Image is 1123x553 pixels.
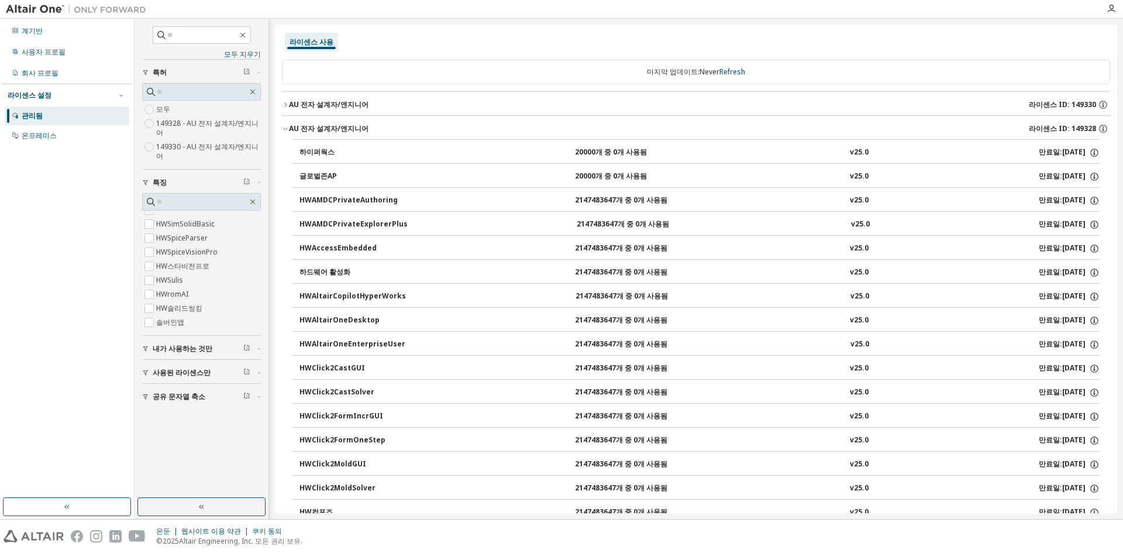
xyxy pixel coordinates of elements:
[1039,507,1062,517] font: 만료일:
[850,339,869,349] font: v25.0
[299,363,365,373] font: HWClick2CastGUI
[1039,411,1062,421] font: 만료일:
[299,452,1100,478] button: HWClick2MoldGUI2147483647개 중 0개 사용됨v25.0만료일:[DATE]
[299,339,405,349] font: HWAltairOneEnterpriseUser
[156,275,183,285] font: HWSulis
[22,47,66,57] font: 사용자 프로필
[129,530,146,542] img: youtube.svg
[850,411,869,421] font: v25.0
[1062,171,1086,181] font: [DATE]
[1039,459,1062,469] font: 만료일:
[299,219,408,229] font: HWAMDCPrivateExplorerPlus
[243,178,250,187] span: 필터 지우기
[719,67,745,77] font: Refresh
[299,387,374,397] font: HWClick2CastSolver
[850,363,869,373] font: v25.0
[299,411,383,421] font: HWClick2FormIncrGUI
[299,332,1100,358] button: HWAltairOneEnterpriseUser2147483647개 중 0개 사용됨v25.0만료일:[DATE]
[575,507,667,517] font: 2147483647개 중 0개 사용됨
[252,526,282,536] font: 쿠키 동의
[850,267,869,277] font: v25.0
[1062,387,1086,397] font: [DATE]
[1062,291,1086,301] font: [DATE]
[851,219,870,229] font: v25.0
[299,315,380,325] font: HWAltairOneDesktop
[1062,315,1086,325] font: [DATE]
[156,536,163,546] font: ©
[109,530,122,542] img: linkedin.svg
[299,500,1100,525] button: HW컴포즈2147483647개 중 0개 사용됨v25.0만료일:[DATE]
[299,243,377,253] font: HWAccessEmbedded
[577,219,669,229] font: 2147483647개 중 0개 사용됨
[575,147,647,157] font: 20000개 중 0개 사용됨
[299,195,398,205] font: HWAMDCPrivateAuthoring
[850,195,869,205] font: v25.0
[850,459,869,469] font: v25.0
[142,170,261,195] button: 특징
[299,284,1100,310] button: HWAltairCopilotHyperWorks2147483647개 중 0개 사용됨v25.0만료일:[DATE]
[1039,315,1062,325] font: 만료일:
[1062,195,1086,205] font: [DATE]
[299,171,337,181] font: 글로벌존AP
[90,530,102,542] img: instagram.svg
[575,483,667,493] font: 2147483647개 중 0개 사용됨
[156,303,202,313] font: HW솔리드씽킹
[282,116,1110,142] button: AU 전자 설계자/엔지니어라이센스 ID: 149328
[142,336,261,362] button: 내가 사용하는 것만
[575,339,667,349] font: 2147483647개 중 0개 사용됨
[700,67,719,77] font: Never
[1039,363,1062,373] font: 만료일:
[22,130,57,140] font: 온프레미스
[850,387,869,397] font: v25.0
[156,118,259,138] font: 149328 - AU 전자 설계자/엔지니어
[1062,219,1086,229] font: [DATE]
[1062,339,1086,349] font: [DATE]
[299,236,1100,262] button: HWAccessEmbedded2147483647개 중 0개 사용됨v25.0만료일:[DATE]
[163,536,179,546] font: 2025
[299,435,385,445] font: HWClick2FormOneStep
[299,308,1100,334] button: HWAltairOneDesktop2147483647개 중 0개 사용됨v25.0만료일:[DATE]
[282,92,1110,118] button: AU 전자 설계자/엔지니어라이센스 ID: 149330
[1062,243,1086,253] font: [DATE]
[1062,411,1086,421] font: [DATE]
[1029,123,1096,133] font: 라이센스 ID: 149328
[1062,267,1086,277] font: [DATE]
[850,147,869,157] font: v25.0
[299,476,1100,502] button: HWClick2MoldSolver2147483647개 중 0개 사용됨v25.0만료일:[DATE]
[850,171,869,181] font: v25.0
[22,68,58,78] font: 회사 프로필
[1039,267,1062,277] font: 만료일:
[6,4,152,15] img: 알타이르 원
[299,404,1100,430] button: HWClick2FormIncrGUI2147483647개 중 0개 사용됨v25.0만료일:[DATE]
[1062,435,1086,445] font: [DATE]
[153,367,211,377] font: 사용된 라이센스만
[243,368,250,377] span: 필터 지우기
[243,392,250,401] span: 필터 지우기
[156,289,188,299] font: HWromAI
[1062,483,1086,493] font: [DATE]
[850,435,869,445] font: v25.0
[1062,147,1086,157] font: [DATE]
[1039,339,1062,349] font: 만료일:
[8,90,51,100] font: 라이센스 설정
[142,384,261,410] button: 공유 문자열 축소
[1039,483,1062,493] font: 만료일:
[289,123,368,133] font: AU 전자 설계자/엔지니어
[1062,363,1086,373] font: [DATE]
[575,363,667,373] font: 2147483647개 중 0개 사용됨
[156,219,215,229] font: HWSimSolidBasic
[1039,243,1062,253] font: 만료일:
[156,233,208,243] font: HWSpiceParser
[299,507,333,517] font: HW컴포즈
[575,315,667,325] font: 2147483647개 중 0개 사용됨
[850,483,869,493] font: v25.0
[156,261,209,271] font: HW스타비전프로
[299,188,1100,214] button: HWAMDCPrivateAuthoring2147483647개 중 0개 사용됨v25.0만료일:[DATE]
[156,104,170,114] font: 모두
[575,267,667,277] font: 2147483647개 중 0개 사용됨
[224,49,261,59] font: 모두 지우기
[299,164,1100,190] button: 글로벌존AP20000개 중 0개 사용됨v25.0만료일:[DATE]
[142,60,261,85] button: 특허
[850,315,869,325] font: v25.0
[647,67,700,77] font: 마지막 업데이트:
